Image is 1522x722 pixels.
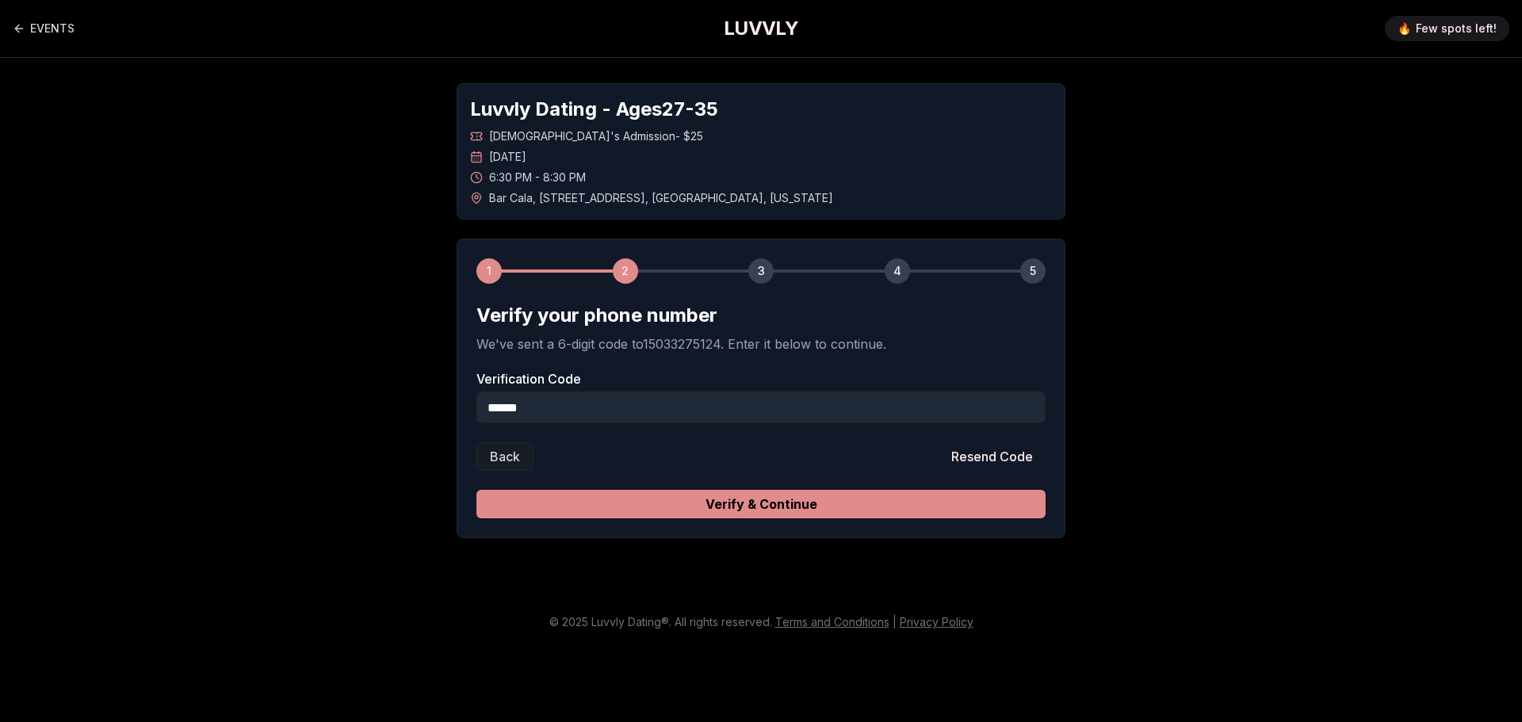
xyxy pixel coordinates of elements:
a: LUVVLY [724,16,798,41]
label: Verification Code [476,372,1046,385]
a: Terms and Conditions [775,615,889,628]
h2: Verify your phone number [476,303,1046,328]
span: Bar Cala , [STREET_ADDRESS] , [GEOGRAPHIC_DATA] , [US_STATE] [489,190,833,206]
button: Back [476,442,533,471]
div: 5 [1020,258,1046,284]
h1: Luvvly Dating - Ages 27 - 35 [470,97,1052,122]
div: 3 [748,258,774,284]
p: We've sent a 6-digit code to 15033275124 . Enter it below to continue. [476,334,1046,353]
span: | [893,615,897,628]
a: Back to events [13,13,75,44]
span: [DEMOGRAPHIC_DATA]'s Admission - $25 [489,128,703,144]
button: Resend Code [939,442,1046,471]
div: 1 [476,258,502,284]
span: 🔥 [1398,21,1411,36]
button: Verify & Continue [476,490,1046,518]
span: 6:30 PM - 8:30 PM [489,170,586,185]
span: Few spots left! [1416,21,1497,36]
div: 2 [613,258,638,284]
span: [DATE] [489,149,526,165]
a: Privacy Policy [900,615,973,628]
div: 4 [885,258,910,284]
